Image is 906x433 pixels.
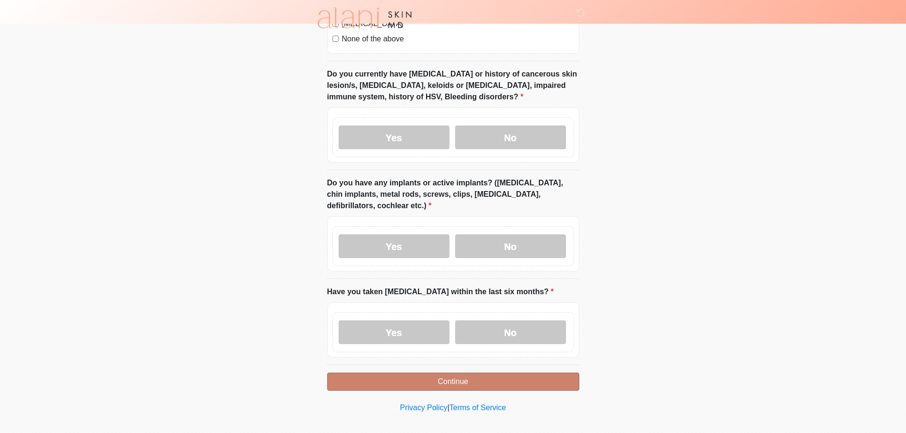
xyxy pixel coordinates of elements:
[455,234,566,258] label: No
[339,320,449,344] label: Yes
[455,125,566,149] label: No
[448,404,449,412] a: |
[400,404,448,412] a: Privacy Policy
[339,125,449,149] label: Yes
[449,404,506,412] a: Terms of Service
[455,320,566,344] label: No
[332,36,339,42] input: None of the above
[318,7,411,29] img: Alani Skin MD Logo
[327,373,579,391] button: Continue
[327,177,579,212] label: Do you have any implants or active implants? ([MEDICAL_DATA], chin implants, metal rods, screws, ...
[327,68,579,103] label: Do you currently have [MEDICAL_DATA] or history of cancerous skin lesion/s, [MEDICAL_DATA], keloi...
[342,33,574,45] label: None of the above
[339,234,449,258] label: Yes
[327,286,554,298] label: Have you taken [MEDICAL_DATA] within the last six months?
